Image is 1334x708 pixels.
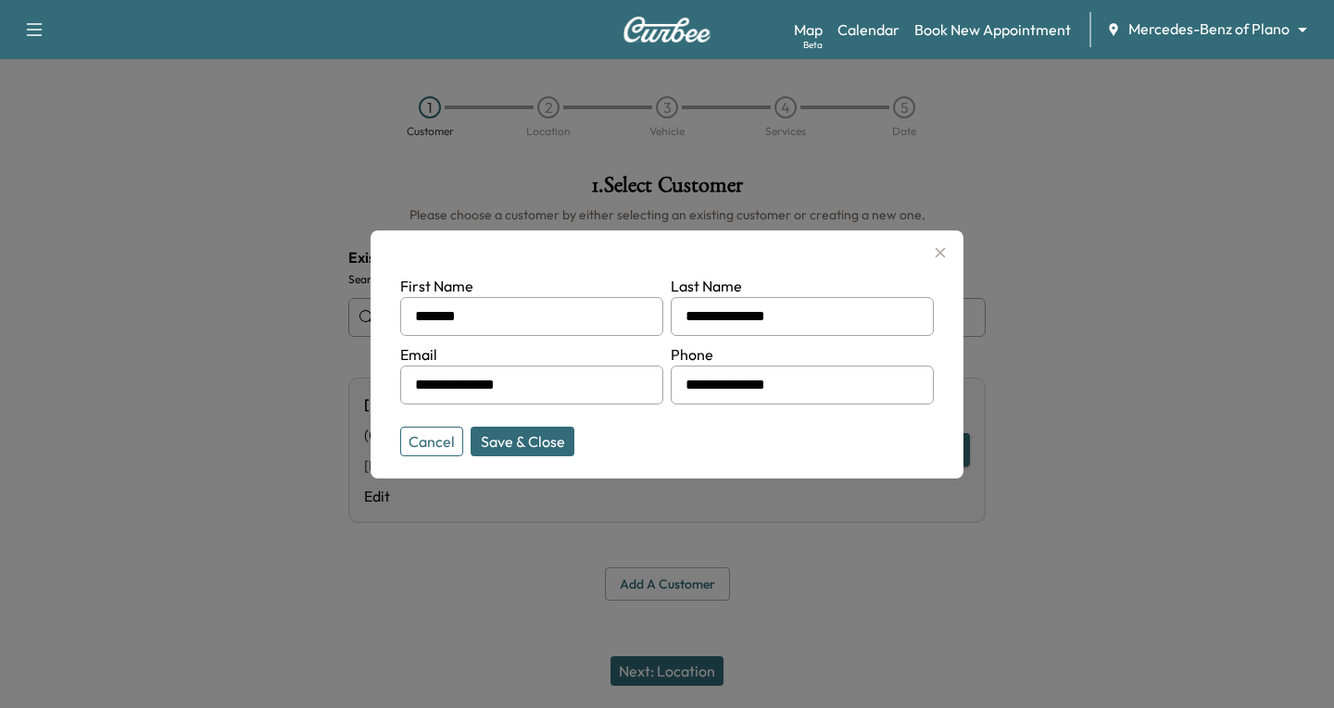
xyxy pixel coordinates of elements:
[671,277,742,295] label: Last Name
[914,19,1071,41] a: Book New Appointment
[400,277,473,295] label: First Name
[471,427,574,456] button: Save & Close
[671,345,713,364] label: Phone
[400,345,437,364] label: Email
[794,19,823,41] a: MapBeta
[400,427,463,456] button: Cancel
[837,19,900,41] a: Calendar
[1128,19,1290,40] span: Mercedes-Benz of Plano
[803,38,823,52] div: Beta
[623,17,711,43] img: Curbee Logo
